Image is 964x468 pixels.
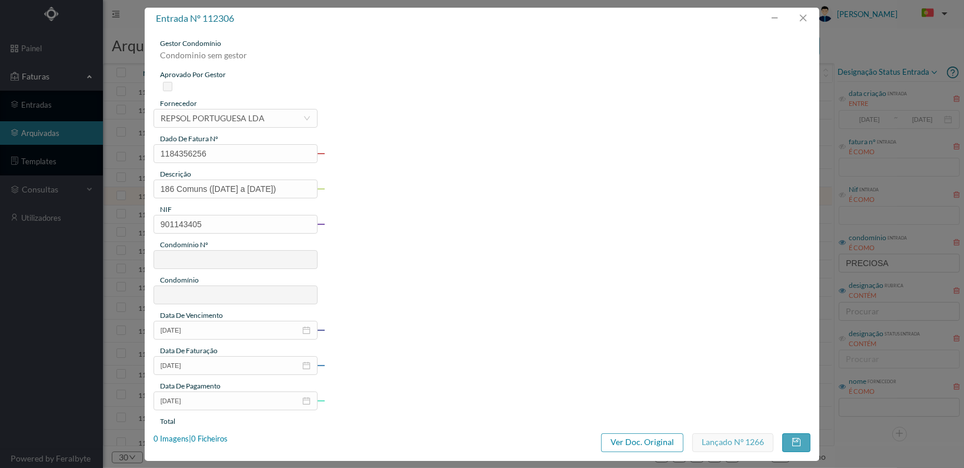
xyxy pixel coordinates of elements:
[154,433,228,445] div: 0 Imagens | 0 Ficheiros
[160,417,175,426] span: total
[692,433,773,452] button: Lançado nº 1266
[160,134,218,143] span: dado de fatura nº
[160,276,199,284] span: condomínio
[160,205,172,214] span: NIF
[160,39,221,48] span: gestor condomínio
[302,361,311,370] i: icon: calendar
[160,170,191,178] span: descrição
[302,326,311,334] i: icon: calendar
[601,433,683,452] button: Ver Doc. Original
[303,115,311,122] i: icon: down
[156,12,234,24] span: entrada nº 112306
[161,109,265,127] div: REPSOL PORTUGUESA LDA
[160,311,223,320] span: data de vencimento
[154,49,318,69] div: Condominio sem gestor
[302,397,311,405] i: icon: calendar
[160,346,218,355] span: data de faturação
[160,381,221,390] span: data de pagamento
[160,240,208,249] span: condomínio nº
[160,70,226,79] span: aprovado por gestor
[912,4,952,23] button: PT
[160,99,197,108] span: fornecedor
